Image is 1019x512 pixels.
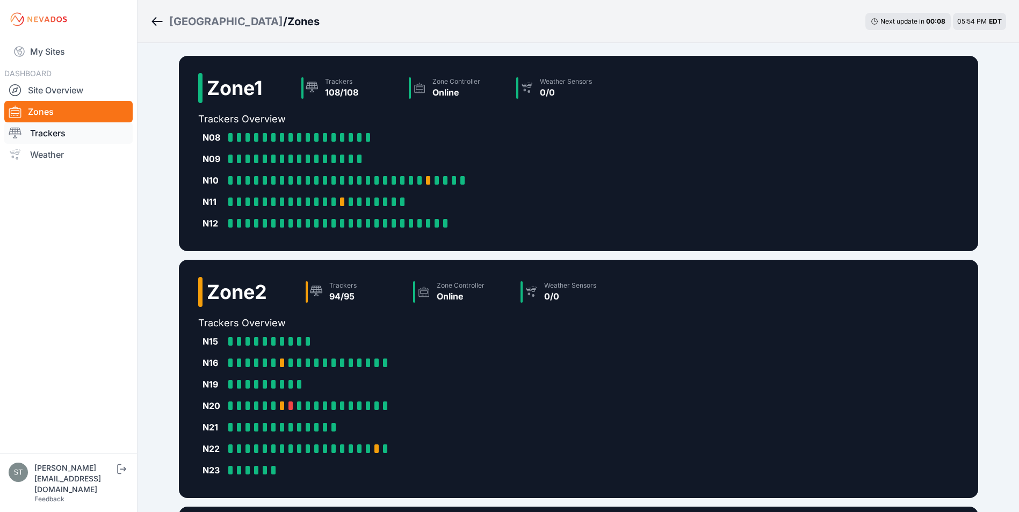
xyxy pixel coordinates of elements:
[957,17,987,25] span: 05:54 PM
[4,144,133,165] a: Weather
[516,277,624,307] a: Weather Sensors0/0
[287,14,320,29] h3: Zones
[203,464,224,477] div: N23
[203,356,224,369] div: N16
[203,421,224,434] div: N21
[329,290,357,303] div: 94/95
[203,335,224,348] div: N15
[203,131,224,144] div: N08
[283,14,287,29] span: /
[203,378,224,391] div: N19
[4,101,133,122] a: Zones
[512,73,619,103] a: Weather Sensors0/0
[437,281,485,290] div: Zone Controller
[203,442,224,455] div: N22
[437,290,485,303] div: Online
[203,152,224,165] div: N09
[301,277,409,307] a: Trackers94/95
[329,281,357,290] div: Trackers
[4,69,52,78] span: DASHBOARD
[989,17,1002,25] span: EDT
[325,86,358,99] div: 108/108
[169,14,283,29] a: [GEOGRAPHIC_DATA]
[9,463,28,482] img: steve@nevados.solar
[203,174,224,187] div: N10
[4,39,133,64] a: My Sites
[4,122,133,144] a: Trackers
[926,17,945,26] div: 00 : 08
[432,77,480,86] div: Zone Controller
[325,77,358,86] div: Trackers
[544,281,596,290] div: Weather Sensors
[880,17,924,25] span: Next update in
[544,290,596,303] div: 0/0
[4,79,133,101] a: Site Overview
[34,463,115,495] div: [PERSON_NAME][EMAIL_ADDRESS][DOMAIN_NAME]
[34,495,64,503] a: Feedback
[297,73,404,103] a: Trackers108/108
[150,8,320,35] nav: Breadcrumb
[203,399,224,412] div: N20
[203,195,224,208] div: N11
[9,11,69,28] img: Nevados
[198,316,624,331] h2: Trackers Overview
[207,77,263,99] h2: Zone 1
[198,112,619,127] h2: Trackers Overview
[203,217,224,230] div: N12
[432,86,480,99] div: Online
[540,77,592,86] div: Weather Sensors
[540,86,592,99] div: 0/0
[207,281,267,303] h2: Zone 2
